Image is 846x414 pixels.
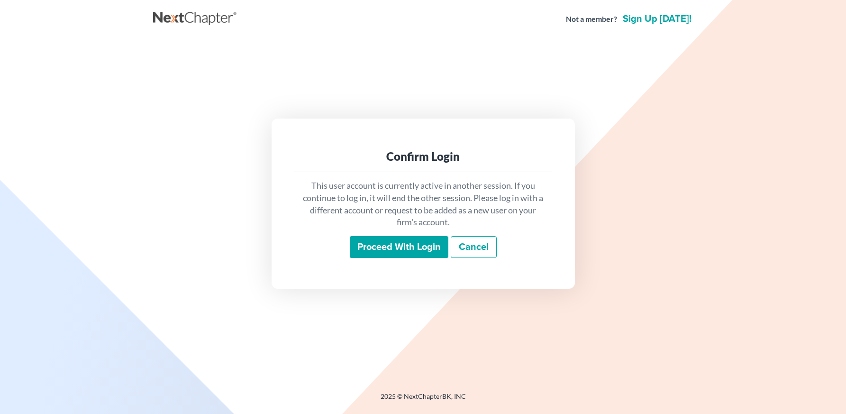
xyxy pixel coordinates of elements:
[451,236,497,258] a: Cancel
[302,180,545,229] p: This user account is currently active in another session. If you continue to log in, it will end ...
[153,392,693,409] div: 2025 © NextChapterBK, INC
[302,149,545,164] div: Confirm Login
[350,236,448,258] input: Proceed with login
[621,14,693,24] a: Sign up [DATE]!
[566,14,617,25] strong: Not a member?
